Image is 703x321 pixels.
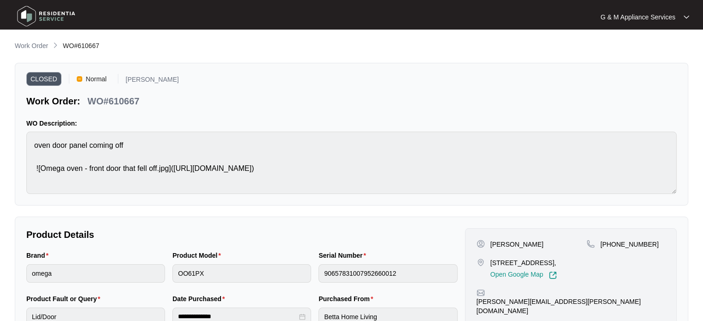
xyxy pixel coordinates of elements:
[490,258,557,267] p: [STREET_ADDRESS],
[172,251,225,260] label: Product Model
[477,289,485,297] img: map-pin
[26,294,104,303] label: Product Fault or Query
[600,12,675,22] p: G & M Appliance Services
[26,72,61,86] span: CLOSED
[87,95,139,108] p: WO#610667
[477,297,665,315] p: [PERSON_NAME][EMAIL_ADDRESS][PERSON_NAME][DOMAIN_NAME]
[684,15,689,19] img: dropdown arrow
[318,251,369,260] label: Serial Number
[172,264,311,283] input: Product Model
[15,41,48,50] p: Work Order
[477,258,485,266] img: map-pin
[318,294,377,303] label: Purchased From
[126,76,179,86] p: [PERSON_NAME]
[490,240,544,249] p: [PERSON_NAME]
[26,251,52,260] label: Brand
[82,72,110,86] span: Normal
[63,42,99,49] span: WO#610667
[600,240,659,249] p: [PHONE_NUMBER]
[13,41,50,51] a: Work Order
[26,132,677,194] textarea: oven door panel coming off ![Omega oven - front door that fell off.jpg]([URL][DOMAIN_NAME])
[26,264,165,283] input: Brand
[172,294,228,303] label: Date Purchased
[14,2,79,30] img: residentia service logo
[26,228,458,241] p: Product Details
[318,264,457,283] input: Serial Number
[587,240,595,248] img: map-pin
[52,42,59,49] img: chevron-right
[26,119,677,128] p: WO Description:
[490,271,557,279] a: Open Google Map
[77,76,82,82] img: Vercel Logo
[477,240,485,248] img: user-pin
[549,271,557,279] img: Link-External
[26,95,80,108] p: Work Order:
